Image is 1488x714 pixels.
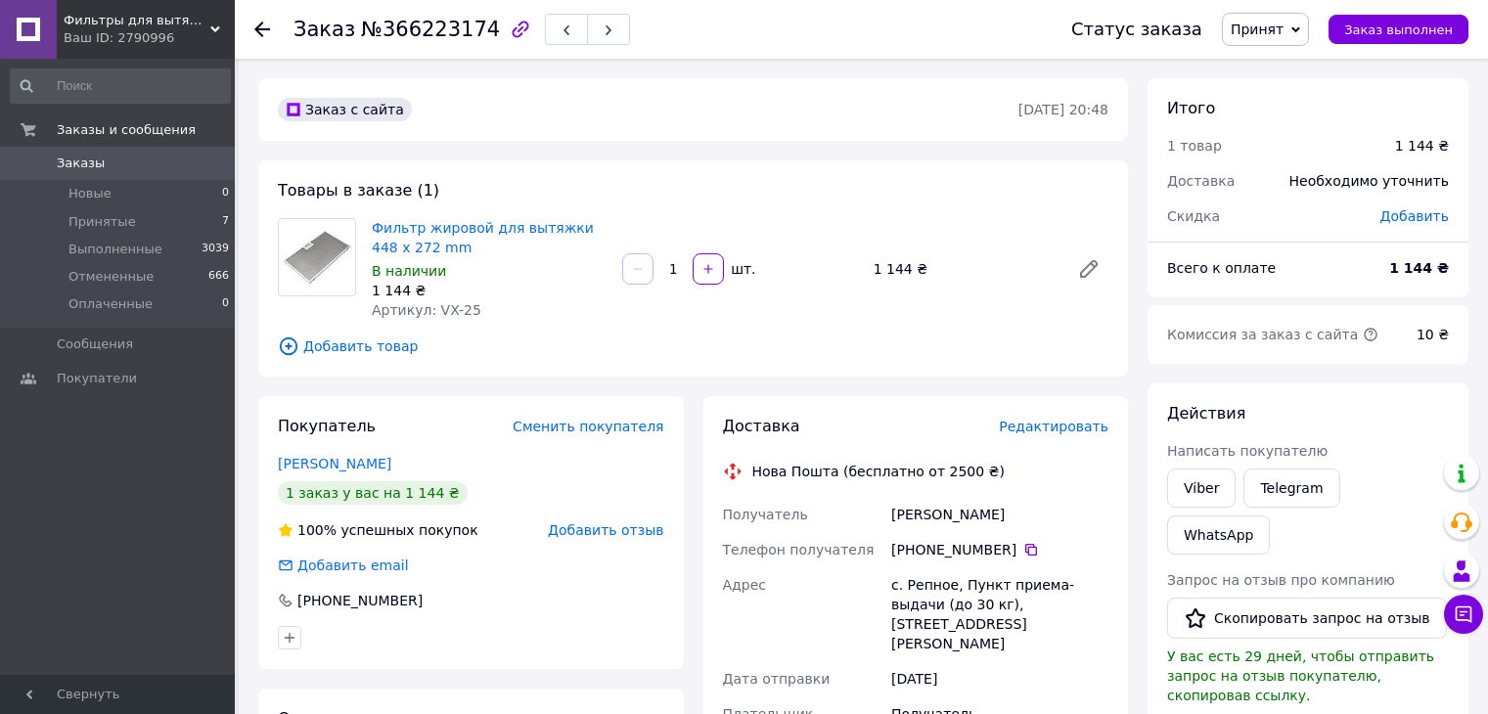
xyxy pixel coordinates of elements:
[887,567,1112,661] div: с. Репное, Пункт приема-выдачи (до 30 кг), [STREET_ADDRESS][PERSON_NAME]
[208,268,229,286] span: 666
[548,522,663,538] span: Добавить отзыв
[222,213,229,231] span: 7
[891,540,1108,559] div: [PHONE_NUMBER]
[1167,260,1276,276] span: Всего к оплате
[1329,15,1468,44] button: Заказ выполнен
[295,591,425,610] div: [PHONE_NUMBER]
[726,259,757,279] div: шт.
[254,20,270,39] div: Вернуться назад
[372,281,607,300] div: 1 144 ₴
[278,181,439,200] span: Товары в заказе (1)
[372,263,446,279] span: В наличии
[866,255,1061,283] div: 1 144 ₴
[276,556,411,575] div: Добавить email
[278,456,391,471] a: [PERSON_NAME]
[1344,22,1453,37] span: Заказ выполнен
[1167,572,1395,588] span: Запрос на отзыв про компанию
[297,522,337,538] span: 100%
[1167,138,1222,154] span: 1 товар
[64,12,210,29] span: Фильтры для вытяжек
[1069,249,1108,289] a: Редактировать
[1167,327,1378,342] span: Комиссия за заказ с сайта
[57,155,105,172] span: Заказы
[372,220,594,255] a: Фильтр жировой для вытяжки 448 x 272 mm
[1167,208,1220,224] span: Скидка
[723,542,875,558] span: Телефон получателя
[887,661,1112,696] div: [DATE]
[57,335,133,353] span: Сообщения
[10,68,231,104] input: Поиск
[278,335,1108,357] span: Добавить товар
[68,295,153,313] span: Оплаченные
[1389,260,1449,276] b: 1 144 ₴
[372,302,481,318] span: Артикул: VX-25
[513,419,663,434] span: Сменить покупателя
[279,229,355,287] img: Фильтр жировой для вытяжки 448 x 272 mm
[64,29,235,47] div: Ваш ID: 2790996
[1167,443,1328,459] span: Написать покупателю
[222,185,229,202] span: 0
[222,295,229,313] span: 0
[293,18,355,41] span: Заказ
[723,507,808,522] span: Получатель
[278,98,412,121] div: Заказ с сайта
[361,18,500,41] span: №366223174
[1278,159,1461,202] div: Необходимо уточнить
[278,520,478,540] div: успешных покупок
[68,241,162,258] span: Выполненные
[1071,20,1202,39] div: Статус заказа
[887,497,1112,532] div: [PERSON_NAME]
[57,121,196,139] span: Заказы и сообщения
[278,417,376,435] span: Покупатель
[68,213,136,231] span: Принятые
[1167,404,1245,423] span: Действия
[1167,515,1270,555] a: WhatsApp
[278,481,468,505] div: 1 заказ у вас на 1 144 ₴
[1167,99,1215,117] span: Итого
[1018,102,1108,117] time: [DATE] 20:48
[1380,208,1449,224] span: Добавить
[68,268,154,286] span: Отмененные
[1167,598,1447,639] button: Скопировать запрос на отзыв
[1405,313,1461,356] div: 10 ₴
[202,241,229,258] span: 3039
[1167,648,1434,703] span: У вас есть 29 дней, чтобы отправить запрос на отзыв покупателю, скопировав ссылку.
[1231,22,1284,37] span: Принят
[1167,469,1236,508] a: Viber
[999,419,1108,434] span: Редактировать
[723,577,766,593] span: Адрес
[747,462,1010,481] div: Нова Пошта (бесплатно от 2500 ₴)
[1167,173,1235,189] span: Доставка
[1444,595,1483,634] button: Чат с покупателем
[68,185,112,202] span: Новые
[1395,136,1449,156] div: 1 144 ₴
[723,417,800,435] span: Доставка
[57,370,137,387] span: Покупатели
[295,556,411,575] div: Добавить email
[723,671,831,687] span: Дата отправки
[1243,469,1339,508] a: Telegram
